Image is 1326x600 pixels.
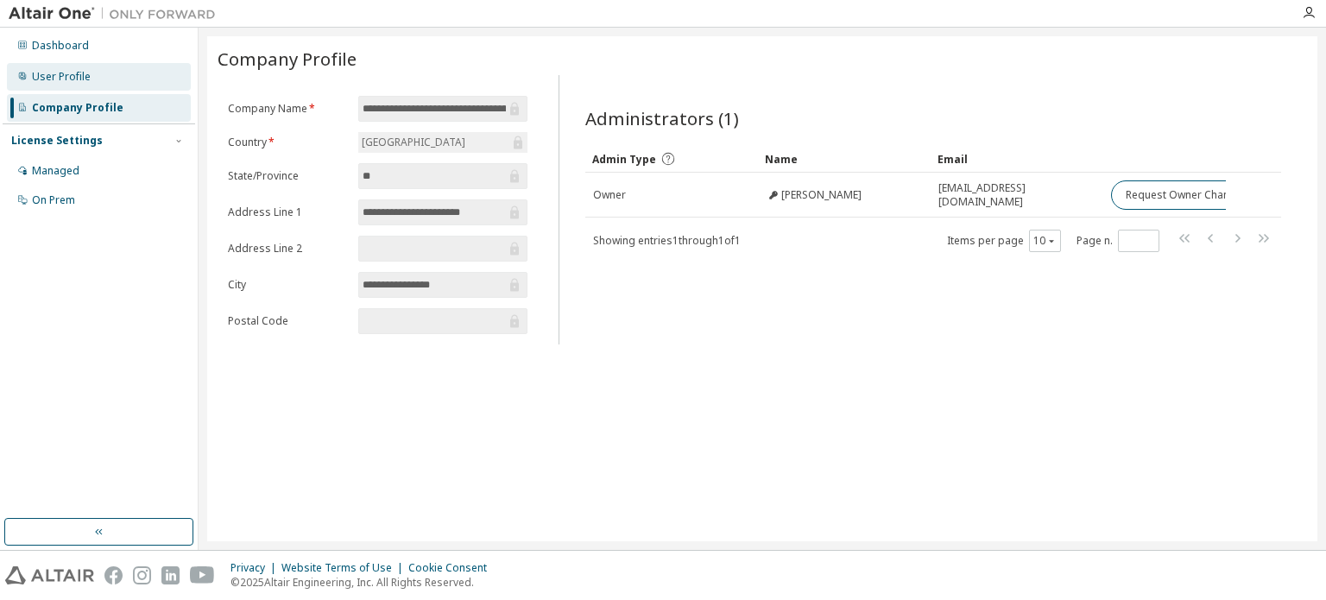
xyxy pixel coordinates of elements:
span: Admin Type [592,152,656,167]
div: User Profile [32,70,91,84]
label: Address Line 2 [228,242,348,256]
button: 10 [1033,234,1057,248]
label: City [228,278,348,292]
img: youtube.svg [190,566,215,584]
span: Administrators (1) [585,106,739,130]
div: Managed [32,164,79,178]
div: [GEOGRAPHIC_DATA] [359,133,468,152]
div: Name [765,145,924,173]
div: Dashboard [32,39,89,53]
label: Country [228,136,348,149]
div: Privacy [230,561,281,575]
label: Address Line 1 [228,205,348,219]
img: instagram.svg [133,566,151,584]
span: Owner [593,188,626,202]
div: Company Profile [32,101,123,115]
label: Company Name [228,102,348,116]
img: linkedin.svg [161,566,180,584]
div: [GEOGRAPHIC_DATA] [358,132,527,153]
span: [EMAIL_ADDRESS][DOMAIN_NAME] [938,181,1096,209]
img: altair_logo.svg [5,566,94,584]
div: Website Terms of Use [281,561,408,575]
button: Request Owner Change [1111,180,1257,210]
label: State/Province [228,169,348,183]
span: [PERSON_NAME] [781,188,862,202]
span: Company Profile [218,47,357,71]
div: License Settings [11,134,103,148]
p: © 2025 Altair Engineering, Inc. All Rights Reserved. [230,575,497,590]
div: Cookie Consent [408,561,497,575]
img: facebook.svg [104,566,123,584]
div: On Prem [32,193,75,207]
label: Postal Code [228,314,348,328]
span: Page n. [1077,230,1159,252]
div: Email [938,145,1096,173]
span: Showing entries 1 through 1 of 1 [593,233,741,248]
img: Altair One [9,5,224,22]
span: Items per page [947,230,1061,252]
